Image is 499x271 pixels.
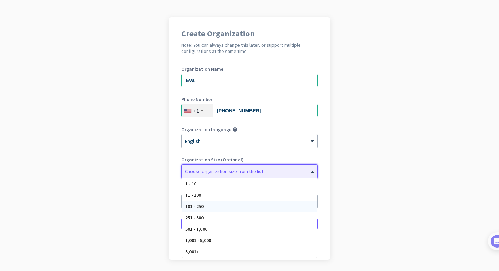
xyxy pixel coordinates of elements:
div: Options List [182,178,317,258]
span: 501 - 1,000 [185,226,207,232]
input: 201-555-0123 [181,104,318,117]
span: 5,001+ [185,249,199,255]
input: What is the name of your organization? [181,74,318,87]
span: 1,001 - 5,000 [185,237,211,244]
span: 251 - 500 [185,215,204,221]
span: 1 - 10 [185,181,196,187]
span: 11 - 100 [185,192,201,198]
div: Go back [181,242,318,247]
label: Organization language [181,127,231,132]
span: 101 - 250 [185,203,204,210]
div: +1 [193,107,199,114]
label: Organization Size (Optional) [181,157,318,162]
label: Phone Number [181,97,318,102]
i: help [233,127,237,132]
label: Organization Time Zone [181,188,318,192]
h1: Create Organization [181,30,318,38]
button: Create Organization [181,218,318,230]
label: Organization Name [181,67,318,71]
h2: Note: You can always change this later, or support multiple configurations at the same time [181,42,318,54]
